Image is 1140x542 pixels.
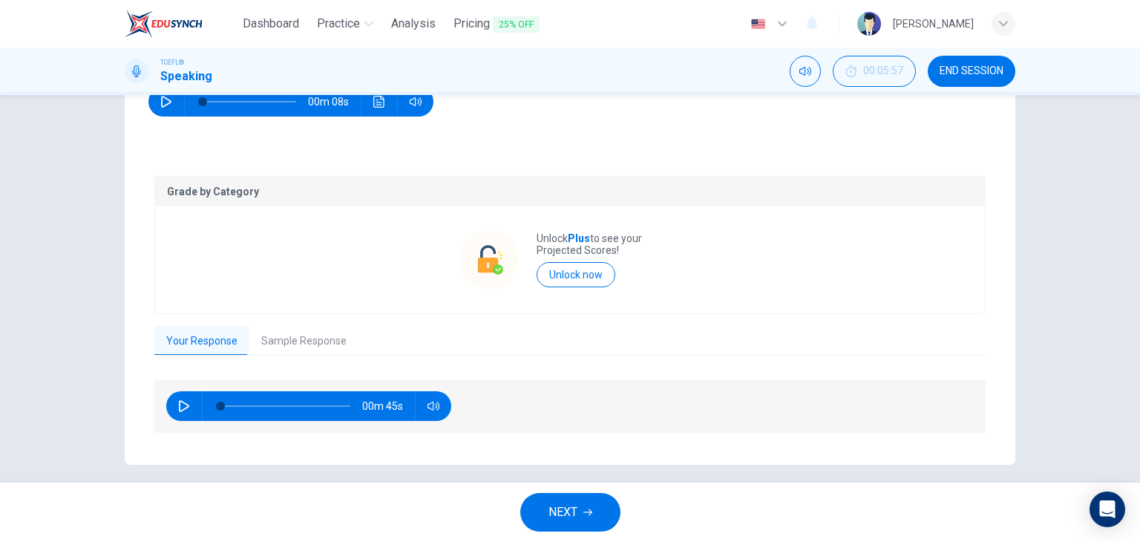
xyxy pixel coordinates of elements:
[367,87,391,117] button: Click to see the audio transcription
[790,56,821,87] div: Mute
[311,10,379,37] button: Practice
[154,326,986,357] div: basic tabs example
[167,186,973,197] p: Grade by Category
[520,493,620,532] button: NEXT
[1090,492,1125,527] div: Open Intercom Messenger
[243,15,299,33] span: Dashboard
[160,57,184,68] span: TOEFL®
[237,10,305,38] a: Dashboard
[537,262,615,287] button: Unlock now
[857,12,881,36] img: Profile picture
[833,56,916,87] div: Hide
[249,326,358,357] button: Sample Response
[928,56,1015,87] button: END SESSION
[308,87,361,117] span: 00m 08s
[893,15,974,33] div: [PERSON_NAME]
[154,326,249,357] button: Your Response
[385,10,442,37] button: Analysis
[391,15,436,33] span: Analysis
[940,65,1003,77] span: END SESSION
[448,10,546,38] button: Pricing25% OFF
[493,16,540,33] span: 25% OFF
[537,232,681,256] p: Unlock to see your Projected Scores!
[548,502,577,523] span: NEXT
[125,9,203,39] img: EduSynch logo
[385,10,442,38] a: Analysis
[362,391,415,421] span: 00m 45s
[749,19,767,30] img: en
[568,232,590,244] strong: Plus
[453,15,540,33] span: Pricing
[125,9,237,39] a: EduSynch logo
[237,10,305,37] button: Dashboard
[317,15,360,33] span: Practice
[160,68,212,85] h1: Speaking
[863,65,903,77] span: 00:05:57
[833,56,916,87] button: 00:05:57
